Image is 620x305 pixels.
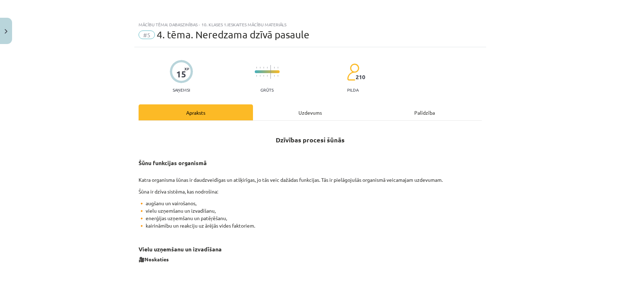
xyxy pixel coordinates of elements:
[139,104,253,120] div: Apraksts
[270,65,271,79] img: icon-long-line-d9ea69661e0d244f92f715978eff75569469978d946b2353a9bb055b3ed8787d.svg
[356,74,365,80] span: 210
[267,67,268,69] img: icon-short-line-57e1e144782c952c97e751825c79c345078a6d821885a25fce030b3d8c18986b.svg
[139,176,482,184] p: Katra organisma šūnas ir daudzveidīgas un atšķirīgas, jo tās veic dažādas funkcijas. Tās ir pielā...
[157,29,309,40] span: 4. tēma. Neredzama dzīvā pasaule
[260,87,274,92] p: Grūts
[367,104,482,120] div: Palīdzība
[256,75,257,77] img: icon-short-line-57e1e144782c952c97e751825c79c345078a6d821885a25fce030b3d8c18986b.svg
[263,75,264,77] img: icon-short-line-57e1e144782c952c97e751825c79c345078a6d821885a25fce030b3d8c18986b.svg
[139,245,222,253] strong: Vielu uzņemšanu un izvadīšana
[139,200,482,229] p: 🔸 augšanu un vairošanos, 🔸 vielu uzņemšanu un izvadīšanu, 🔸 enerģijas uzņemšanu un patēŗēšanu, 🔸 ...
[256,67,257,69] img: icon-short-line-57e1e144782c952c97e751825c79c345078a6d821885a25fce030b3d8c18986b.svg
[139,31,155,39] span: #5
[347,63,359,81] img: students-c634bb4e5e11cddfef0936a35e636f08e4e9abd3cc4e673bd6f9a4125e45ecb1.svg
[176,69,186,79] div: 15
[274,75,275,77] img: icon-short-line-57e1e144782c952c97e751825c79c345078a6d821885a25fce030b3d8c18986b.svg
[274,67,275,69] img: icon-short-line-57e1e144782c952c97e751825c79c345078a6d821885a25fce030b3d8c18986b.svg
[184,67,189,71] span: XP
[170,87,193,92] p: Saņemsi
[263,67,264,69] img: icon-short-line-57e1e144782c952c97e751825c79c345078a6d821885a25fce030b3d8c18986b.svg
[139,22,482,27] div: Mācību tēma: Dabaszinības - 10. klases 1.ieskaites mācību materiāls
[276,136,345,144] strong: Dzīvības procesi šūnās
[139,159,207,167] strong: Šūnu funkcijas organismā
[347,87,358,92] p: pilda
[139,188,482,195] p: Šūna ir dzīva sistēma, kas nodrošina:
[5,29,7,34] img: icon-close-lesson-0947bae3869378f0d4975bcd49f059093ad1ed9edebbc8119c70593378902aed.svg
[139,256,482,263] p: 🎥
[145,256,169,262] b: Noskaties
[253,104,367,120] div: Uzdevums
[267,75,268,77] img: icon-short-line-57e1e144782c952c97e751825c79c345078a6d821885a25fce030b3d8c18986b.svg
